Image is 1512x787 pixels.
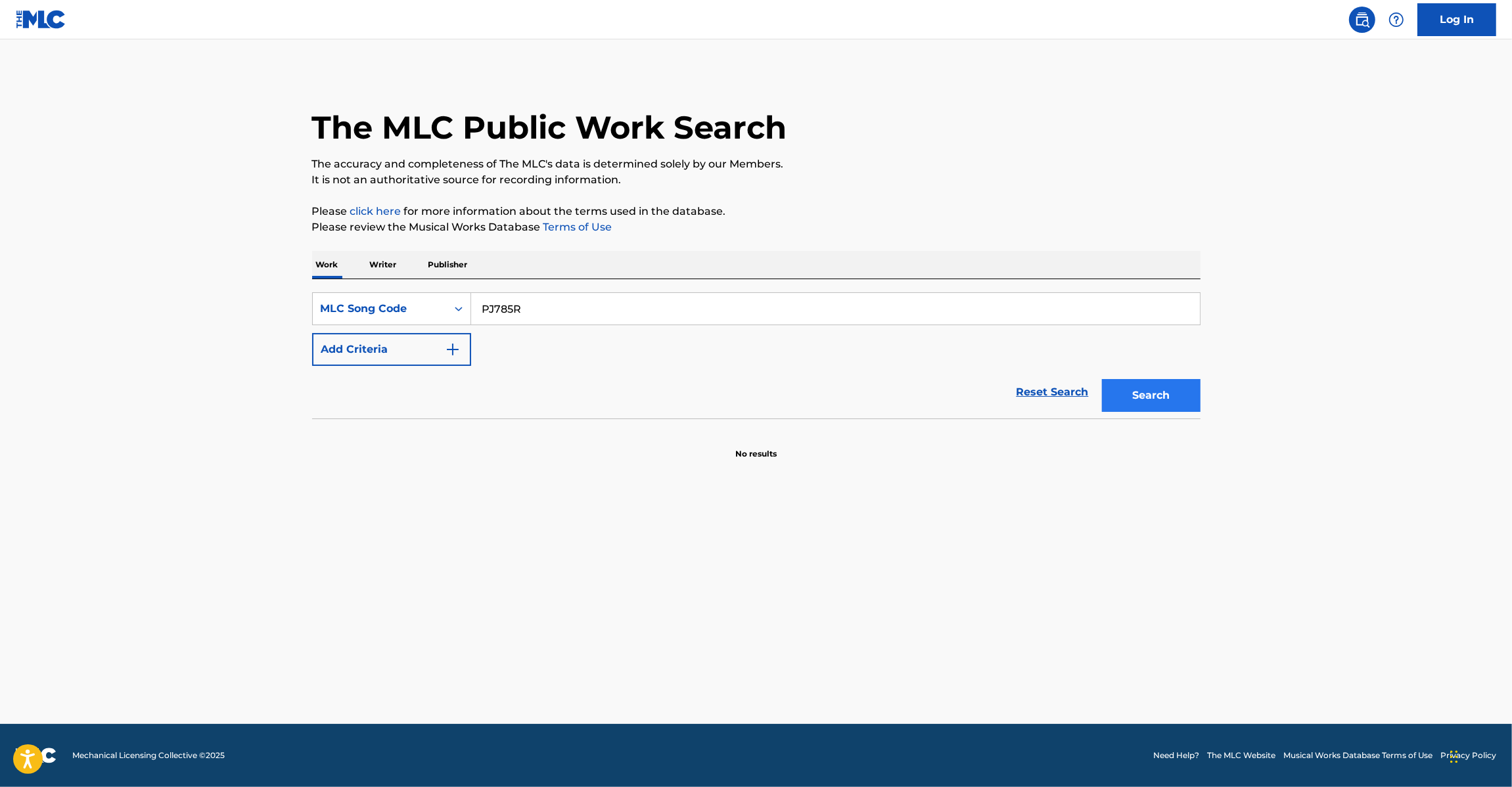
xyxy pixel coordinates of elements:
div: Drag [1450,737,1458,776]
a: click here [350,205,401,217]
p: Please review the Musical Works Database [312,219,1201,235]
a: Need Help? [1153,750,1199,761]
h1: The MLC Public Work Search [312,108,787,147]
span: Mechanical Licensing Collective © 2025 [72,750,225,761]
a: Musical Works Database Terms of Use [1283,750,1432,761]
p: Publisher [424,251,472,279]
p: No results [735,432,777,460]
p: The accuracy and completeness of The MLC's data is determined solely by our Members. [312,156,1201,172]
div: MLC Song Code [321,301,439,317]
img: 9d2ae6d4665cec9f34b9.svg [445,342,461,357]
p: It is not an authoritative source for recording information. [312,172,1201,188]
p: Please for more information about the terms used in the database. [312,204,1201,219]
p: Work [312,251,342,279]
a: Log In [1417,3,1496,36]
p: Writer [366,251,401,279]
a: Privacy Policy [1440,750,1496,761]
img: logo [16,748,57,763]
a: The MLC Website [1207,750,1275,761]
div: Help [1383,7,1409,33]
img: MLC Logo [16,10,66,29]
a: Reset Search [1010,378,1095,407]
button: Search [1102,379,1201,412]
form: Search Form [312,292,1201,418]
img: help [1388,12,1404,28]
button: Add Criteria [312,333,471,366]
iframe: Chat Widget [1446,724,1512,787]
a: Public Search [1349,7,1375,33]
a: Terms of Use [541,221,612,233]
img: search [1354,12,1370,28]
